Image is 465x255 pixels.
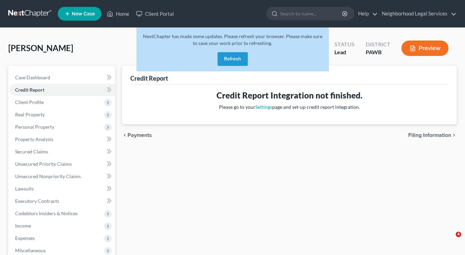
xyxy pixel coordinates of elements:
span: Property Analysis [15,136,53,142]
a: Unsecured Priority Claims [10,158,115,170]
span: Executory Contracts [15,198,59,204]
input: Search by name... [280,7,343,20]
a: Settings [255,104,272,110]
span: Credit Report [15,87,44,93]
a: Client Portal [133,8,177,20]
i: chevron_left [122,132,128,138]
span: Secured Claims [15,149,48,154]
span: Case Dashboard [15,74,50,80]
button: chevron_left Payments [122,132,152,138]
span: Miscellaneous [15,247,46,253]
span: Codebtors Insiders & Notices [15,210,78,216]
span: Filing Information [408,132,451,138]
a: Secured Claims [10,146,115,158]
p: Please go to your page and set-up credit report integration. [136,104,443,111]
span: Payments [128,132,152,138]
span: NextChapter has made some updates. Please refresh your browser. Please make sure to save your wor... [143,33,322,46]
span: Real Property [15,112,45,117]
div: Credit Report [130,74,168,82]
a: Neighborhood Legal Services [378,8,456,20]
span: Client Profile [15,99,44,105]
a: Credit Report [10,84,115,96]
iframe: Intercom live chat [442,232,458,248]
span: Unsecured Priority Claims [15,161,72,167]
button: Preview [401,40,449,56]
a: Lawsuits [10,183,115,195]
span: Unsecured Nonpriority Claims [15,173,81,179]
button: Filing Information chevron_right [408,132,457,138]
h3: Credit Report Integration not finished. [136,90,443,101]
span: Lawsuits [15,186,34,192]
span: 4 [456,232,461,237]
div: District [366,40,390,48]
div: Status [334,40,355,48]
span: New Case [72,11,95,16]
div: PAWB [366,48,390,56]
a: Unsecured Nonpriority Claims [10,170,115,183]
a: Property Analysis [10,133,115,146]
span: [PERSON_NAME] [8,43,73,53]
button: Refresh [218,52,248,66]
a: Home [103,8,133,20]
span: Income [15,223,31,229]
i: chevron_right [451,132,457,138]
div: Lead [334,48,355,56]
span: Expenses [15,235,35,241]
a: Executory Contracts [10,195,115,207]
a: Help [355,8,378,20]
a: Case Dashboard [10,71,115,84]
span: Personal Property [15,124,54,130]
